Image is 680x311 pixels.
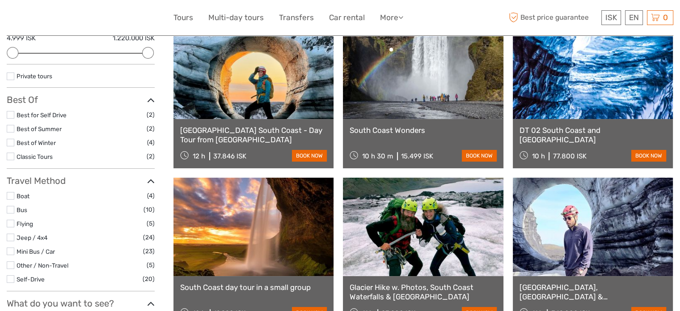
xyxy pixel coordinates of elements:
[462,150,497,162] a: book now
[147,124,155,134] span: (2)
[147,191,155,201] span: (4)
[173,11,193,24] a: Tours
[17,220,33,227] a: Flying
[17,192,30,200] a: Boat
[380,11,403,24] a: More
[350,126,496,135] a: South Coast Wonders
[7,94,155,105] h3: Best Of
[532,152,545,160] span: 10 h
[147,151,155,162] span: (2)
[7,175,155,186] h3: Travel Method
[292,150,327,162] a: book now
[625,10,643,25] div: EN
[631,150,666,162] a: book now
[143,274,155,284] span: (20)
[520,126,666,144] a: DT 02 South Coast and [GEOGRAPHIC_DATA]
[147,137,155,148] span: (4)
[17,206,27,213] a: Bus
[144,204,155,215] span: (10)
[147,260,155,270] span: (5)
[180,283,327,292] a: South Coast day tour in a small group
[7,298,155,309] h3: What do you want to see?
[193,152,205,160] span: 12 h
[103,14,114,25] button: Open LiveChat chat widget
[17,248,55,255] a: Mini Bus / Car
[17,72,52,80] a: Private tours
[279,11,314,24] a: Transfers
[362,152,393,160] span: 10 h 30 m
[113,34,155,43] label: 1.220.000 ISK
[17,139,56,146] a: Best of Winter
[520,283,666,301] a: [GEOGRAPHIC_DATA], [GEOGRAPHIC_DATA] & [GEOGRAPHIC_DATA] Private
[7,34,36,43] label: 4.999 ISK
[208,11,264,24] a: Multi-day tours
[17,125,62,132] a: Best of Summer
[17,111,67,119] a: Best for Self Drive
[553,152,586,160] div: 77.800 ISK
[17,262,68,269] a: Other / Non-Travel
[17,234,47,241] a: Jeep / 4x4
[17,153,53,160] a: Classic Tours
[147,110,155,120] span: (2)
[17,276,45,283] a: Self-Drive
[180,126,327,144] a: [GEOGRAPHIC_DATA] South Coast - Day Tour from [GEOGRAPHIC_DATA]
[605,13,617,22] span: ISK
[329,11,365,24] a: Car rental
[143,232,155,243] span: (24)
[147,218,155,229] span: (5)
[213,152,246,160] div: 37.846 ISK
[350,283,496,301] a: Glacier Hike w. Photos, South Coast Waterfalls & [GEOGRAPHIC_DATA]
[401,152,433,160] div: 15.499 ISK
[662,13,669,22] span: 0
[143,246,155,256] span: (23)
[13,16,101,23] p: We're away right now. Please check back later!
[507,10,599,25] span: Best price guarantee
